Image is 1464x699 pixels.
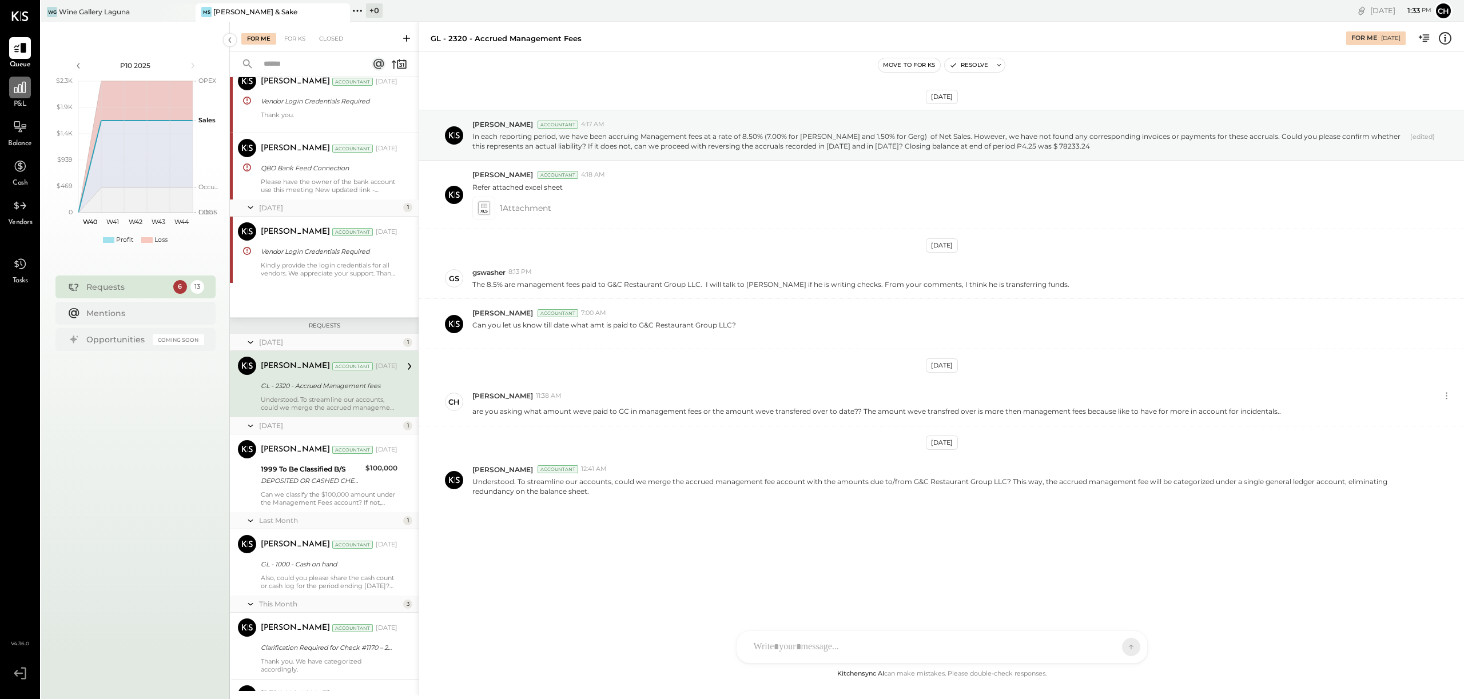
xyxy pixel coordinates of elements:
span: 12:41 AM [581,465,607,474]
div: For Me [1351,34,1377,43]
div: [DATE] [1370,5,1431,16]
div: Accountant [332,228,373,236]
span: 4:18 AM [581,170,605,179]
div: 1 [403,421,412,430]
span: P&L [14,99,27,110]
text: OPEX [198,77,217,85]
div: + 0 [366,3,383,18]
text: $939 [57,155,73,163]
div: Wine Gallery Laguna [59,7,130,17]
div: Can we classify the $100,000 amount under the Management Fees account? If not, could you please c... [261,490,397,506]
span: Queue [10,60,31,70]
div: Thank you. [261,111,397,127]
div: [PERSON_NAME] [261,444,330,456]
div: Requests [86,281,168,293]
a: P&L [1,77,39,110]
text: $469 [57,182,73,190]
text: Sales [198,116,216,124]
div: Opportunities [86,334,147,345]
div: Coming Soon [153,334,204,345]
span: [PERSON_NAME] [472,465,533,474]
span: [PERSON_NAME] [472,391,533,401]
a: Cash [1,155,39,189]
text: W43 [152,218,165,226]
div: [DATE] [926,358,958,373]
span: Vendors [8,218,33,228]
div: Closed [313,33,349,45]
span: Balance [8,139,32,149]
div: [DATE] [376,227,397,237]
span: (edited) [1410,133,1435,151]
div: ch [448,397,460,408]
span: [PERSON_NAME] [472,119,533,129]
text: $1.4K [57,129,73,137]
div: Accountant [538,171,578,179]
div: Accountant [538,465,578,473]
div: Loss [154,235,168,245]
div: [PERSON_NAME] [261,143,330,154]
div: Vendor Login Credentials Required [261,95,394,107]
div: 13 [190,280,204,294]
div: [PERSON_NAME] [261,361,330,372]
span: 4:17 AM [581,120,604,129]
div: [DATE] [376,540,397,549]
div: 6 [173,280,187,294]
div: Mentions [86,307,198,319]
div: Accountant [538,309,578,317]
div: Thank you. We have categorized accordingly. [261,657,397,673]
div: [PERSON_NAME] [261,76,330,87]
div: GL - 2320 - Accrued Management fees [261,380,394,392]
div: [DATE] [259,421,400,430]
text: Occu... [198,183,218,191]
div: 1 [403,338,412,347]
p: are you asking what amount weve paid to GC in management fees or the amount weve transfered over ... [472,406,1281,416]
p: Can you let us know till date what amt is paid to G&C Restaurant Group LLC? [472,320,736,339]
a: Vendors [1,195,39,228]
text: W40 [82,218,97,226]
div: 1 [403,516,412,525]
text: W41 [106,218,119,226]
div: 1 [403,203,412,212]
div: For Me [241,33,276,45]
text: W42 [129,218,142,226]
div: Accountant [332,145,373,153]
div: [DATE] [376,144,397,153]
div: Understood. To streamline our accounts, could we merge the accrued management fee account with th... [261,396,397,412]
text: Labor [198,208,216,216]
text: $2.3K [56,77,73,85]
div: Accountant [332,362,373,370]
div: $100,000 [365,462,397,474]
div: QBO Bank Feed Connection [261,162,394,174]
div: This Month [259,599,400,609]
div: [DATE] [376,445,397,454]
div: [PERSON_NAME] [261,622,330,634]
p: Refer attached excel sheet [472,182,563,192]
div: 1999 To Be Classified B/S [261,464,362,475]
div: Accountant [332,78,373,86]
div: gs [449,273,459,284]
div: [DATE] [259,203,400,213]
p: Understood. To streamline our accounts, could we merge the accrued management fee account with th... [472,477,1406,496]
div: 3 [403,600,412,609]
span: [PERSON_NAME] [472,308,533,318]
div: [DATE] [376,362,397,371]
text: W44 [174,218,189,226]
div: [DATE] [376,624,397,633]
button: Resolve [945,58,993,72]
a: Balance [1,116,39,149]
div: MS [201,7,212,17]
div: Clarification Required for Check #1170 – 2nd QTR Management [261,642,394,653]
span: [PERSON_NAME] [472,170,533,179]
p: The 8.5% are management fees paid to G&C Restaurant Group LLC. I will talk to [PERSON_NAME] if he... [472,279,1069,289]
span: gswasher [472,267,506,277]
div: GL - 2320 - Accrued Management fees [431,33,582,44]
div: [DATE] [1381,34,1401,42]
span: 8:13 PM [508,267,532,277]
text: 0 [69,208,73,216]
div: Accountant [332,624,373,632]
div: Accountant [538,121,578,129]
div: Last Month [259,516,400,525]
div: copy link [1356,5,1367,17]
a: Queue [1,37,39,70]
div: Kindly provide the login credentials for all vendors. We appreciate your support. Thank you! [261,261,397,277]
